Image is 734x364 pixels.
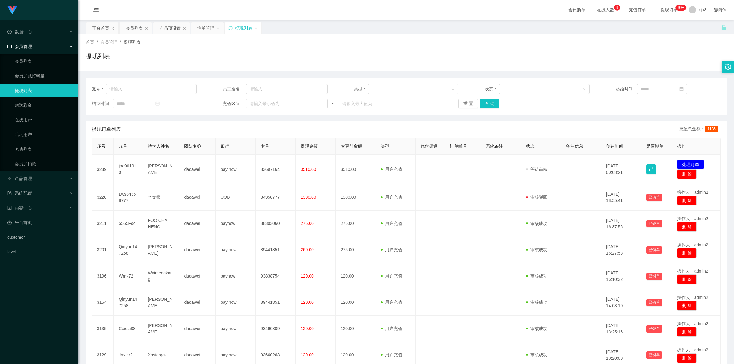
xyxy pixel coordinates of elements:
button: 删 除 [677,274,697,284]
td: pay now [216,155,256,184]
span: 充值订单 [626,8,649,12]
i: 图标: sync [228,26,233,30]
td: pay now [216,316,256,342]
td: 275.00 [336,237,376,263]
span: 变更前金额 [341,144,362,149]
button: 重 置 [458,99,478,108]
span: 操作 [677,144,686,149]
span: 120.00 [301,300,314,305]
span: 账号 [119,144,127,149]
a: 陪玩用户 [15,128,73,141]
i: 图标: form [7,191,12,195]
td: 3201 [92,237,114,263]
td: [DATE] 00:08:21 [601,155,641,184]
td: FOO CHAI HENG [143,211,179,237]
td: [DATE] 13:25:16 [601,316,641,342]
span: 120.00 [301,274,314,278]
i: 图标: close [145,27,148,30]
span: 3510.00 [301,167,316,172]
span: 状态： [485,86,499,92]
span: 操作人：admin2 [677,321,708,326]
button: 删 除 [677,248,697,258]
td: [PERSON_NAME] [143,155,179,184]
span: 操作人：admin2 [677,216,708,221]
td: pay now [216,289,256,316]
span: 1300.00 [301,195,316,200]
td: 3154 [92,289,114,316]
td: dadawei [179,237,216,263]
td: dadawei [179,211,216,237]
span: 120.00 [301,352,314,357]
span: 产品管理 [7,176,32,181]
td: dadawei [179,184,216,211]
td: UOB [216,184,256,211]
div: 充值总金额： [679,126,721,133]
span: 会员管理 [100,40,117,45]
button: 已锁单 [646,194,662,201]
div: 产品预设置 [159,22,181,34]
span: 用户充值 [381,195,402,200]
span: 类型 [381,144,389,149]
td: dadawei [179,155,216,184]
button: 已锁单 [646,246,662,254]
span: 数据中心 [7,29,32,34]
td: dadawei [179,289,216,316]
span: 充值区间： [223,101,246,107]
span: 团队名称 [184,144,201,149]
td: 120.00 [336,316,376,342]
a: 提现列表 [15,84,73,97]
i: 图标: down [451,87,455,91]
i: 图标: close [111,27,115,30]
td: joe901010 [114,155,143,184]
span: 在线人数 [594,8,617,12]
span: 提现金额 [301,144,318,149]
button: 已锁单 [646,325,662,333]
td: 84358777 [256,184,296,211]
td: paynow [216,263,256,289]
span: 是否锁单 [646,144,663,149]
span: 用户充值 [381,274,402,278]
span: 会员管理 [7,44,32,49]
button: 已锁单 [646,351,662,359]
div: 平台首页 [92,22,109,34]
button: 查 询 [480,99,499,108]
td: Qinyun147258 [114,289,143,316]
a: 充值列表 [15,143,73,155]
sup: 9 [614,5,620,11]
td: 3196 [92,263,114,289]
span: 提现订单 [658,8,681,12]
i: 图标: menu-fold [86,0,106,20]
td: Caicai88 [114,316,143,342]
td: 89441851 [256,289,296,316]
span: ~ [328,101,339,107]
button: 删 除 [677,222,697,232]
button: 已锁单 [646,299,662,306]
span: 操作人：admin2 [677,242,708,247]
sup: 201 [675,5,686,11]
span: 卡号 [261,144,269,149]
span: 备注信息 [566,144,583,149]
span: 员工姓名： [223,86,246,92]
td: 3211 [92,211,114,237]
i: 图标: global [714,8,718,12]
td: 3510.00 [336,155,376,184]
button: 处理订单 [677,160,704,169]
span: 120.00 [301,326,314,331]
button: 图标: lock [646,164,656,174]
i: 图标: unlock [721,25,727,30]
span: 260.00 [301,247,314,252]
input: 请输入最小值为 [246,99,328,108]
td: [DATE] 16:10:32 [601,263,641,289]
td: Waimengkang [143,263,179,289]
div: 提现列表 [235,22,252,34]
span: 提现订单列表 [92,126,121,133]
span: 状态 [526,144,535,149]
span: 起始时间： [616,86,637,92]
td: 1300.00 [336,184,376,211]
td: dadawei [179,263,216,289]
span: 订单编号 [450,144,467,149]
span: 用户充值 [381,300,402,305]
td: 5555Foo [114,211,143,237]
button: 已锁单 [646,220,662,227]
span: 操作人：admin2 [677,347,708,352]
